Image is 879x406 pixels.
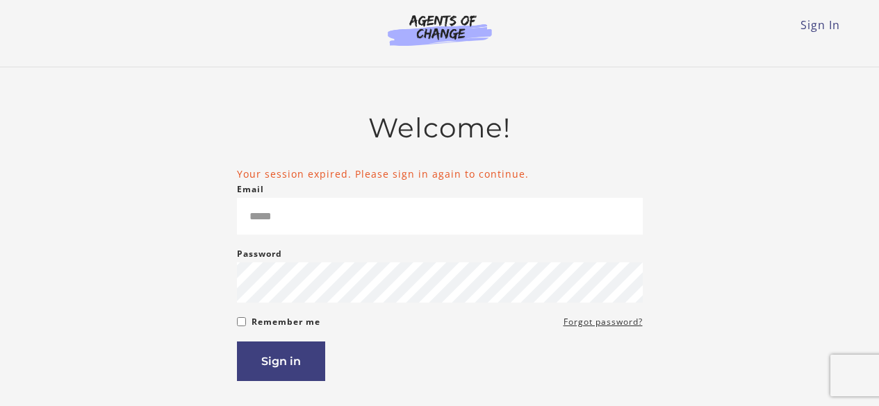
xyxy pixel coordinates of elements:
img: Agents of Change Logo [373,14,507,46]
label: Password [237,246,282,262]
button: Sign in [237,341,325,381]
label: Remember me [252,314,320,330]
a: Forgot password? [564,314,643,330]
label: Email [237,181,264,198]
a: Sign In [800,17,840,33]
li: Your session expired. Please sign in again to continue. [237,167,643,181]
h2: Welcome! [237,112,643,144]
